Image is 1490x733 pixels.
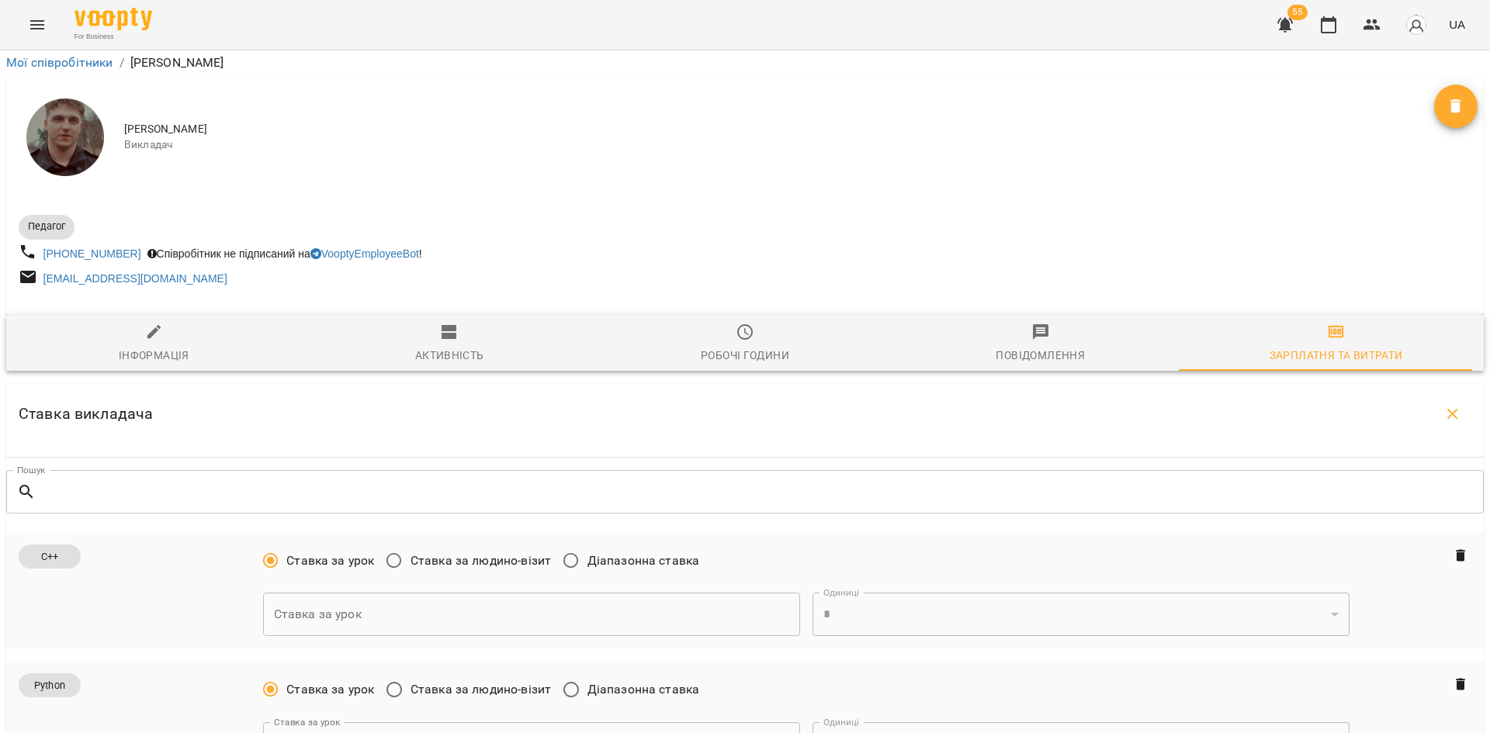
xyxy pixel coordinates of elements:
span: C++ [32,545,68,569]
span: Діапазонна ставка [587,680,700,699]
button: Menu [19,6,56,43]
button: Видалити [1450,673,1471,695]
a: [EMAIL_ADDRESS][DOMAIN_NAME] [43,272,227,285]
a: [PHONE_NUMBER] [43,247,141,260]
button: Видалити [1434,85,1478,128]
span: For Business [74,32,152,42]
span: Педагог [19,220,74,233]
h6: Ставка викладача [19,402,153,426]
li: / [120,54,124,72]
span: UA [1449,16,1465,33]
a: Мої співробітники [6,55,113,70]
nav: breadcrumb [6,54,1484,72]
div: Співробітник не підписаний на ! [144,243,425,265]
span: Викладач [124,137,1434,153]
button: Видалити [1450,545,1471,566]
img: avatar_s.png [1405,14,1427,36]
button: UA [1443,10,1471,39]
div: Активність [415,346,484,365]
span: 55 [1287,5,1308,20]
div: Інформація [119,346,189,365]
span: Ставка за урок [286,551,374,570]
span: Ставка за урок [286,680,374,699]
a: VooptyEmployeeBot [310,247,419,260]
img: Швидкій Вадим Ігорович [26,99,104,176]
span: [PERSON_NAME] [124,122,1434,137]
p: [PERSON_NAME] [130,54,224,72]
span: Діапазонна ставка [587,551,700,570]
span: Python [25,673,74,697]
span: Ставка за людино-візит [411,680,551,699]
img: Voopty Logo [74,8,152,30]
div: Зарплатня та Витрати [1270,346,1403,365]
div: Робочі години [701,346,789,365]
div: Повідомлення [996,346,1085,365]
span: Ставка за людино-візит [411,551,551,570]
